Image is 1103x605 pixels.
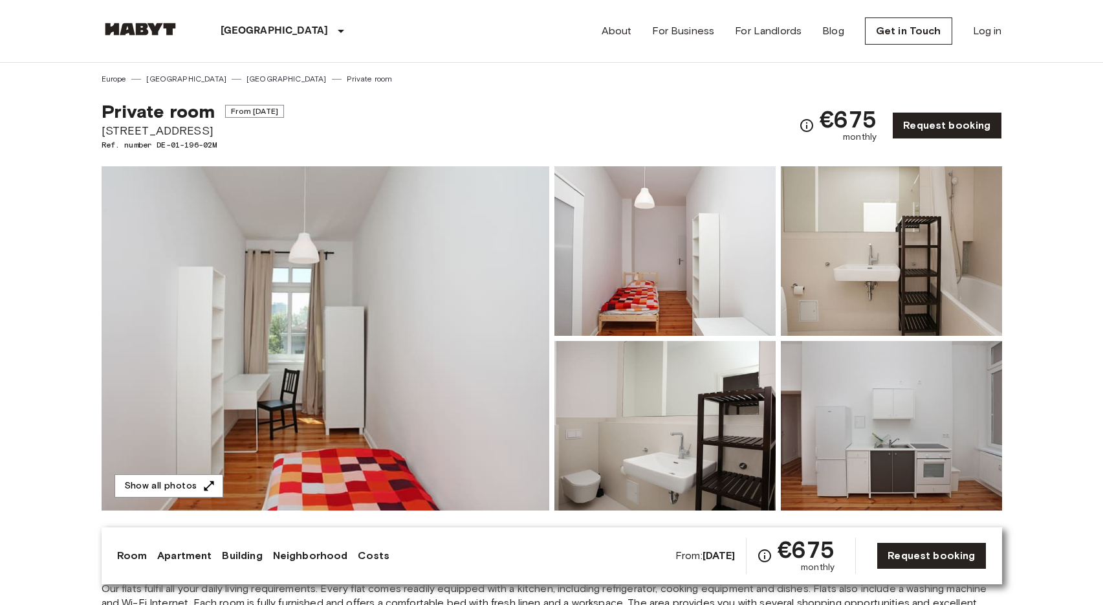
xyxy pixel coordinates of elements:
span: Ref. number DE-01-196-02M [102,139,284,151]
p: [GEOGRAPHIC_DATA] [221,23,329,39]
a: Apartment [157,548,212,564]
span: Private room [102,100,215,122]
a: [GEOGRAPHIC_DATA] [246,73,327,85]
span: €675 [778,538,835,561]
b: [DATE] [703,549,736,562]
svg: Check cost overview for full price breakdown. Please note that discounts apply to new joiners onl... [757,548,772,564]
a: [GEOGRAPHIC_DATA] [146,73,226,85]
a: Neighborhood [273,548,348,564]
span: monthly [801,561,835,574]
a: Log in [973,23,1002,39]
span: monthly [843,131,877,144]
a: Request booking [892,112,1001,139]
button: Show all photos [115,474,223,498]
img: Picture of unit DE-01-196-02M [554,166,776,336]
img: Picture of unit DE-01-196-02M [781,166,1002,336]
a: Costs [358,548,389,564]
svg: Check cost overview for full price breakdown. Please note that discounts apply to new joiners onl... [799,118,814,133]
span: [STREET_ADDRESS] [102,122,284,139]
span: €675 [820,107,877,131]
a: Room [117,548,147,564]
img: Marketing picture of unit DE-01-196-02M [102,166,549,511]
span: From [DATE] [225,105,284,118]
a: Private room [347,73,393,85]
span: From: [675,549,736,563]
a: Get in Touch [865,17,952,45]
a: For Business [652,23,714,39]
img: Picture of unit DE-01-196-02M [554,341,776,511]
a: Europe [102,73,127,85]
a: Blog [822,23,844,39]
a: About [602,23,632,39]
a: For Landlords [735,23,802,39]
img: Habyt [102,23,179,36]
img: Picture of unit DE-01-196-02M [781,341,1002,511]
a: Request booking [877,542,986,569]
a: Building [222,548,262,564]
